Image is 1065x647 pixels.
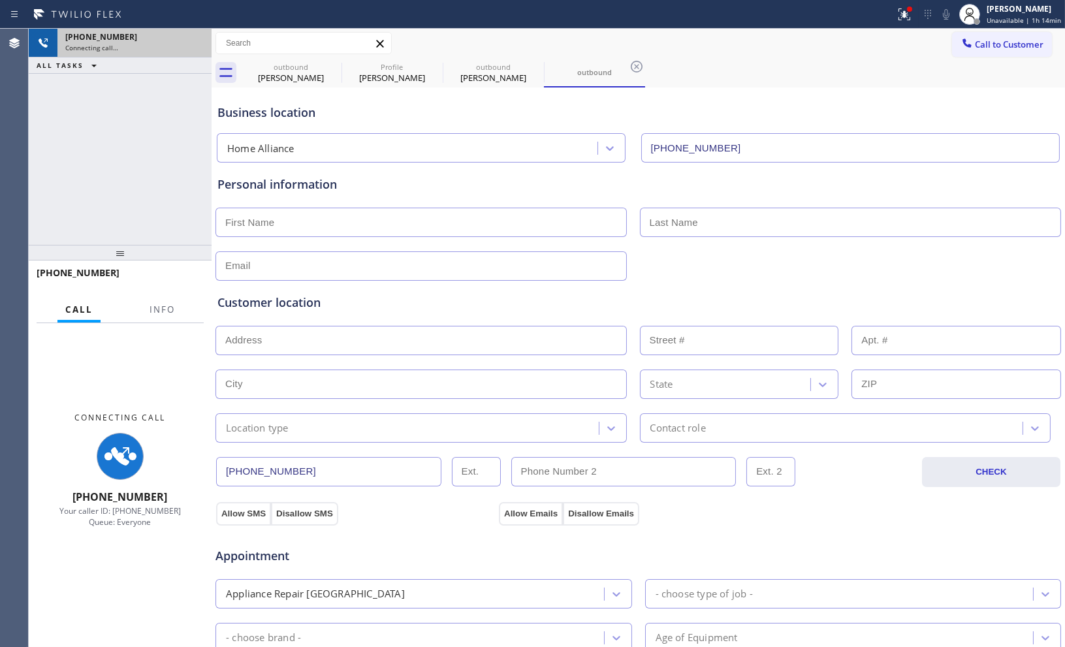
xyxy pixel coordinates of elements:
input: City [215,370,627,399]
div: Home Alliance [227,141,294,156]
input: Search [216,33,391,54]
button: CHECK [922,457,1060,487]
div: [PERSON_NAME] [343,72,441,84]
div: outbound [545,67,644,77]
button: Call [57,297,101,323]
span: Connecting Call [75,412,166,423]
input: Phone Number [216,457,441,486]
button: Disallow SMS [271,502,338,526]
span: ALL TASKS [37,61,84,70]
div: Customer location [217,294,1059,311]
div: [PERSON_NAME] [444,72,543,84]
div: Business location [217,104,1059,121]
input: Last Name [640,208,1062,237]
div: [PERSON_NAME] [242,72,340,84]
input: Email [215,251,627,281]
input: Ext. [452,457,501,486]
div: State [650,377,673,392]
input: Phone Number [641,133,1060,163]
button: ALL TASKS [29,57,110,73]
button: Mute [937,5,955,24]
input: Apt. # [851,326,1061,355]
div: Contact role [650,420,706,435]
div: Appliance Repair [GEOGRAPHIC_DATA] [226,586,405,601]
input: First Name [215,208,627,237]
button: Call to Customer [952,32,1052,57]
div: Age of Equipment [656,630,738,645]
div: - choose type of job - [656,586,753,601]
input: Phone Number 2 [511,457,737,486]
span: Connecting call… [65,43,118,52]
button: Disallow Emails [563,502,639,526]
span: Appointment [215,547,496,565]
button: Allow SMS [216,502,271,526]
span: [PHONE_NUMBER] [65,31,137,42]
input: Address [215,326,627,355]
input: Ext. 2 [746,457,795,486]
div: Daniela Pomefil [242,58,340,87]
button: Allow Emails [499,502,563,526]
div: outbound [444,62,543,72]
div: Xin Xin [444,58,543,87]
div: Xin Xin [343,58,441,87]
div: Personal information [217,176,1059,193]
input: ZIP [851,370,1061,399]
div: [PERSON_NAME] [987,3,1061,14]
span: Call to Customer [975,39,1043,50]
span: Call [65,304,93,315]
button: Info [142,297,183,323]
div: Profile [343,62,441,72]
span: Info [150,304,175,315]
span: [PHONE_NUMBER] [73,490,168,504]
div: - choose brand - [226,630,301,645]
span: Unavailable | 1h 14min [987,16,1061,25]
div: Location type [226,420,289,435]
div: outbound [242,62,340,72]
input: Street # [640,326,839,355]
span: Your caller ID: [PHONE_NUMBER] Queue: Everyone [59,505,181,528]
span: [PHONE_NUMBER] [37,266,119,279]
